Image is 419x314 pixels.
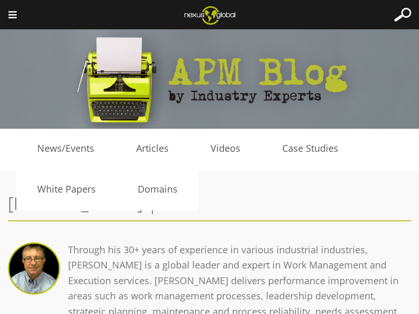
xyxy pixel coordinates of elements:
[16,182,117,197] a: White Papers
[8,192,411,215] h2: [PERSON_NAME] | CRL
[117,182,199,197] a: Domains
[8,242,60,295] img: Ken Arthur | CRL
[176,3,244,28] img: Nexus Global
[115,141,190,156] a: Articles
[261,141,359,156] a: Case Studies
[16,141,115,156] a: News/Events
[190,141,261,156] a: Videos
